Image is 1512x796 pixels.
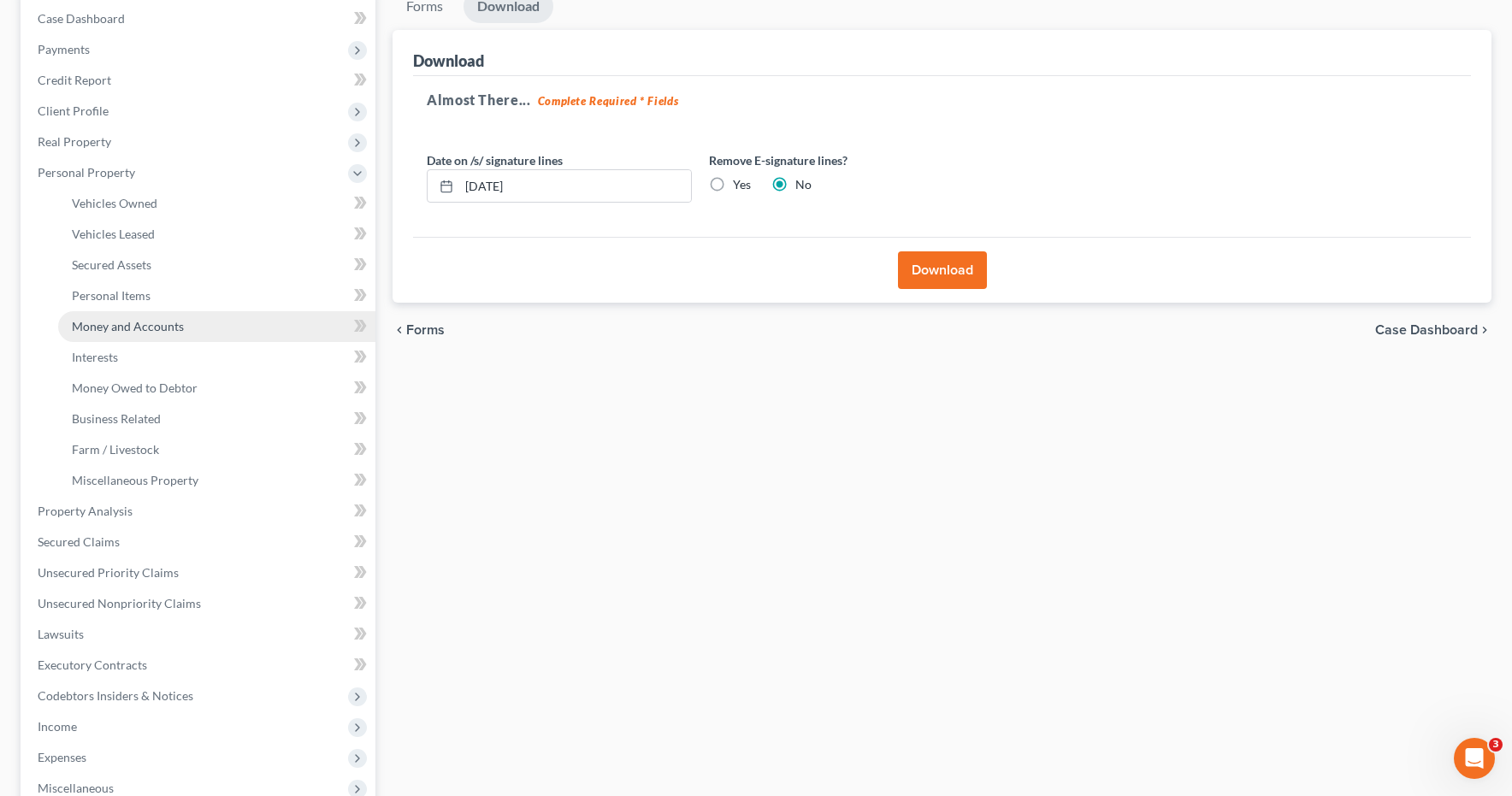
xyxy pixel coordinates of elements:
[58,250,375,280] a: Secured Assets
[24,588,375,619] a: Unsecured Nonpriority Claims
[58,434,375,465] a: Farm / Livestock
[24,496,375,527] a: Property Analysis
[427,90,1457,110] h5: Almost There...
[427,151,563,169] label: Date on /s/ signature lines
[38,165,135,180] span: Personal Property
[24,3,375,34] a: Case Dashboard
[459,170,691,203] input: MM/DD/YYYY
[1454,738,1495,779] iframe: Intercom live chat
[538,94,679,108] strong: Complete Required * Fields
[72,411,161,426] span: Business Related
[38,627,84,641] span: Lawsuits
[58,465,375,496] a: Miscellaneous Property
[72,473,198,487] span: Miscellaneous Property
[58,404,375,434] a: Business Related
[38,596,201,610] span: Unsecured Nonpriority Claims
[406,323,445,337] span: Forms
[38,11,125,26] span: Case Dashboard
[413,50,484,71] div: Download
[733,176,751,193] label: Yes
[1478,323,1491,337] i: chevron_right
[393,323,406,337] i: chevron_left
[1489,738,1503,752] span: 3
[58,188,375,219] a: Vehicles Owned
[1375,323,1491,337] a: Case Dashboard chevron_right
[38,565,179,580] span: Unsecured Priority Claims
[24,650,375,681] a: Executory Contracts
[38,103,109,118] span: Client Profile
[72,227,155,241] span: Vehicles Leased
[38,750,86,764] span: Expenses
[38,657,147,672] span: Executory Contracts
[72,380,198,395] span: Money Owed to Debtor
[795,176,812,193] label: No
[38,719,77,734] span: Income
[58,219,375,250] a: Vehicles Leased
[24,557,375,588] a: Unsecured Priority Claims
[1375,323,1478,337] span: Case Dashboard
[38,73,111,87] span: Credit Report
[72,442,159,457] span: Farm / Livestock
[709,151,974,169] label: Remove E-signature lines?
[393,323,468,337] button: chevron_left Forms
[72,350,118,364] span: Interests
[38,688,193,703] span: Codebtors Insiders & Notices
[38,781,114,795] span: Miscellaneous
[58,280,375,311] a: Personal Items
[58,373,375,404] a: Money Owed to Debtor
[24,65,375,96] a: Credit Report
[72,288,151,303] span: Personal Items
[24,619,375,650] a: Lawsuits
[58,311,375,342] a: Money and Accounts
[38,42,90,56] span: Payments
[38,534,120,549] span: Secured Claims
[898,251,987,289] button: Download
[24,527,375,557] a: Secured Claims
[72,196,157,210] span: Vehicles Owned
[72,257,151,272] span: Secured Assets
[38,504,133,518] span: Property Analysis
[58,342,375,373] a: Interests
[72,319,184,333] span: Money and Accounts
[38,134,111,149] span: Real Property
